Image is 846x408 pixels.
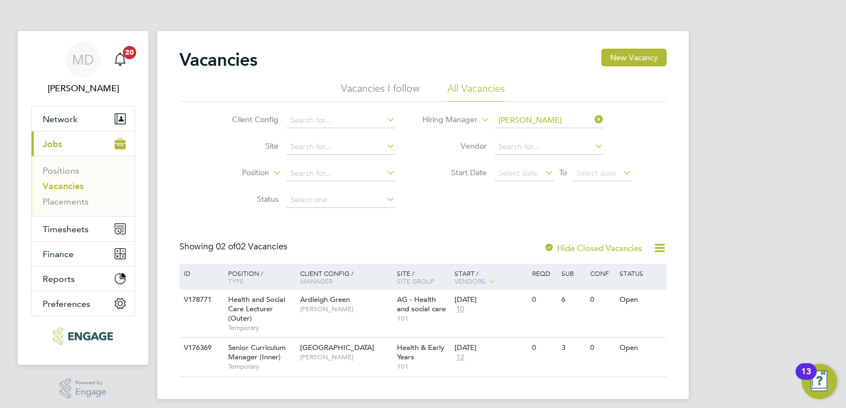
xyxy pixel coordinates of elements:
[801,372,811,386] div: 13
[341,82,420,102] li: Vacancies I follow
[455,343,527,353] div: [DATE]
[43,249,74,259] span: Finance
[300,343,374,352] span: [GEOGRAPHIC_DATA]
[394,264,452,290] div: Site /
[447,82,505,102] li: All Vacancies
[216,241,287,252] span: 02 Vacancies
[43,181,84,191] a: Vacancies
[228,295,285,323] span: Health and Social Care Lecturer (Outer)
[109,42,131,77] a: 20
[32,132,135,156] button: Jobs
[215,194,278,204] label: Status
[181,338,220,358] div: V176369
[559,264,587,283] div: Sub
[423,141,487,151] label: Vendor
[72,53,94,67] span: MD
[181,290,220,310] div: V178771
[32,217,135,241] button: Timesheets
[32,291,135,316] button: Preferences
[423,168,487,177] label: Start Date
[286,166,395,181] input: Search for...
[617,290,665,310] div: Open
[397,343,445,362] span: Health & Early Years
[216,241,236,252] span: 02 of
[544,243,642,253] label: Hide Closed Vacancies
[559,290,587,310] div: 6
[31,82,135,95] span: Martina Davey
[498,168,538,178] span: Select date
[43,139,62,149] span: Jobs
[617,338,665,358] div: Open
[452,264,529,291] div: Start /
[397,276,435,285] span: Site Group
[179,241,290,253] div: Showing
[215,141,278,151] label: Site
[286,139,395,155] input: Search for...
[286,113,395,128] input: Search for...
[53,327,112,345] img: xede-logo-retina.png
[75,378,106,388] span: Powered by
[529,338,558,358] div: 0
[32,266,135,291] button: Reports
[228,362,295,371] span: Temporary
[397,314,450,323] span: 101
[529,290,558,310] div: 0
[414,114,477,125] label: Hiring Manager
[455,276,486,285] span: Vendors
[587,264,616,283] div: Conf
[228,276,244,285] span: Type
[179,49,257,71] h2: Vacancies
[220,264,297,290] div: Position /
[455,353,466,362] span: 12
[556,165,570,180] span: To
[617,264,665,283] div: Status
[587,338,616,358] div: 0
[43,274,75,284] span: Reports
[300,276,333,285] span: Manager
[228,323,295,332] span: Temporary
[300,305,391,313] span: [PERSON_NAME]
[43,114,78,124] span: Network
[43,196,89,207] a: Placements
[228,343,286,362] span: Senior Curriculum Manager (Inner)
[60,378,107,399] a: Powered byEngage
[802,364,837,399] button: Open Resource Center, 13 new notifications
[43,165,79,176] a: Positions
[286,192,395,208] input: Select one
[215,114,278,124] label: Client Config
[455,305,466,314] span: 10
[559,338,587,358] div: 3
[300,295,350,304] span: Ardleigh Green
[32,242,135,266] button: Finance
[494,113,603,128] input: Search for...
[31,42,135,95] a: MD[PERSON_NAME]
[297,264,394,290] div: Client Config /
[397,295,446,313] span: AG - Health and social care
[397,362,450,371] span: 101
[43,224,89,234] span: Timesheets
[300,353,391,362] span: [PERSON_NAME]
[32,156,135,216] div: Jobs
[75,388,106,397] span: Engage
[205,168,269,179] label: Position
[587,290,616,310] div: 0
[181,264,220,283] div: ID
[529,264,558,283] div: Reqd
[31,327,135,345] a: Go to home page
[43,299,90,309] span: Preferences
[601,49,667,66] button: New Vacancy
[455,295,527,305] div: [DATE]
[494,139,603,155] input: Search for...
[123,46,136,59] span: 20
[576,168,616,178] span: Select date
[32,107,135,131] button: Network
[18,31,148,365] nav: Main navigation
